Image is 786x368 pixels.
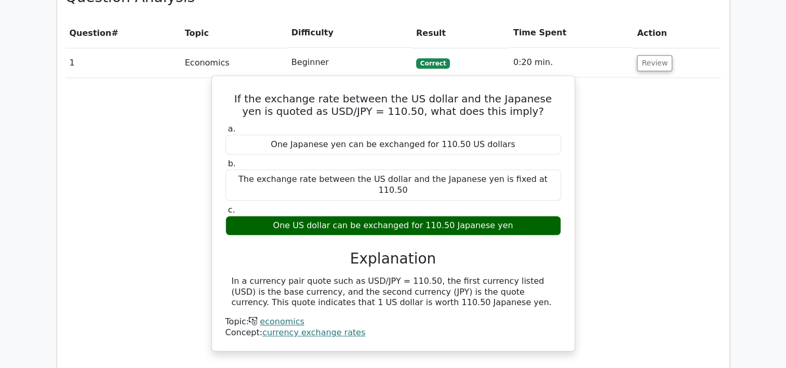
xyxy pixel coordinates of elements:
div: The exchange rate between the US dollar and the Japanese yen is fixed at 110.50 [225,169,561,201]
div: Concept: [225,327,561,338]
h5: If the exchange rate between the US dollar and the Japanese yen is quoted as USD/JPY = 110.50, wh... [224,93,562,117]
span: c. [228,205,235,215]
th: Topic [181,18,287,48]
h3: Explanation [232,250,555,268]
a: currency exchange rates [262,327,365,337]
td: 1 [65,48,181,77]
span: a. [228,124,236,134]
div: One Japanese yen can be exchanged for 110.50 US dollars [225,135,561,155]
div: One US dollar can be exchanged for 110.50 Japanese yen [225,216,561,236]
button: Review [637,55,672,71]
th: Time Spent [509,18,633,48]
th: Result [412,18,509,48]
th: # [65,18,181,48]
td: Beginner [287,48,412,77]
th: Difficulty [287,18,412,48]
span: Question [70,28,112,38]
span: b. [228,159,236,168]
td: Economics [181,48,287,77]
div: Topic: [225,317,561,327]
th: Action [633,18,721,48]
span: Correct [416,58,450,69]
div: In a currency pair quote such as USD/JPY = 110.50, the first currency listed (USD) is the base cu... [232,276,555,308]
a: economics [260,317,304,326]
td: 0:20 min. [509,48,633,77]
